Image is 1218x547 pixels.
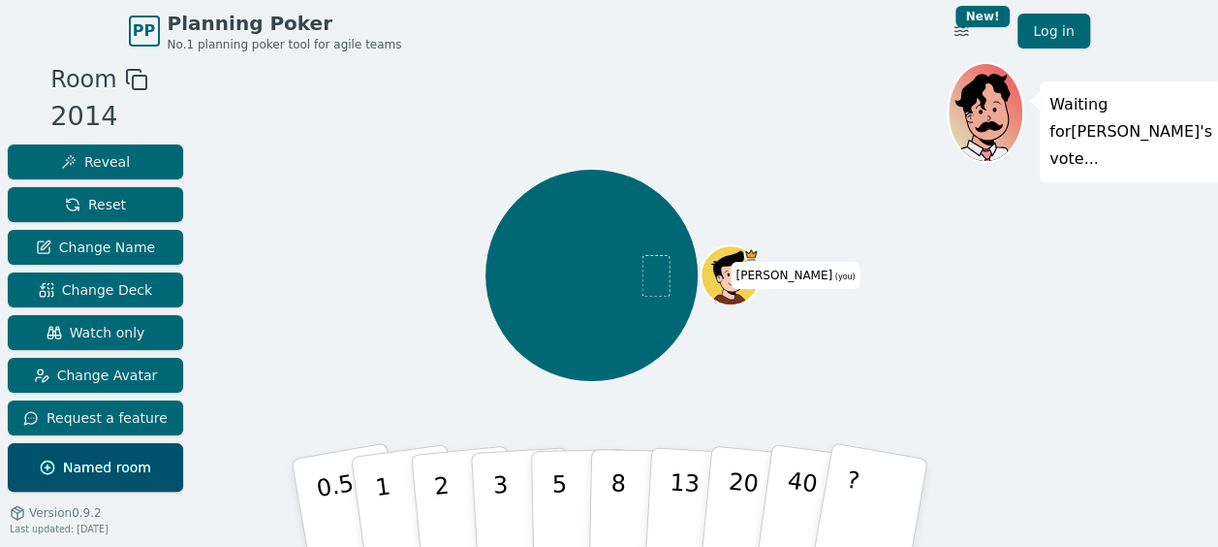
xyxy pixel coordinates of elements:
[34,366,158,385] span: Change Avatar
[731,262,859,289] span: Click to change your name
[743,247,758,262] span: Viney is the host
[168,37,402,52] span: No.1 planning poker tool for agile teams
[47,323,145,342] span: Watch only
[50,97,147,137] div: 2014
[129,10,402,52] a: PPPlanning PokerNo.1 planning poker tool for agile teams
[29,505,102,521] span: Version 0.9.2
[8,358,183,393] button: Change Avatar
[8,315,183,350] button: Watch only
[65,195,126,214] span: Reset
[10,524,109,534] span: Last updated: [DATE]
[1049,91,1212,173] p: Waiting for [PERSON_NAME] 's vote...
[8,187,183,222] button: Reset
[40,458,151,477] span: Named room
[1017,14,1089,48] a: Log in
[23,408,168,428] span: Request a feature
[8,443,183,492] button: Named room
[50,62,116,97] span: Room
[61,152,130,172] span: Reveal
[8,401,183,435] button: Request a feature
[8,273,183,307] button: Change Deck
[832,273,856,281] span: (you)
[8,145,183,179] button: Reveal
[133,19,155,43] span: PP
[36,238,155,257] span: Change Name
[955,6,1011,27] div: New!
[168,10,402,37] span: Planning Poker
[8,230,183,265] button: Change Name
[10,505,102,521] button: Version0.9.2
[703,247,759,304] button: Click to change your avatar
[944,14,979,48] button: New!
[39,280,152,300] span: Change Deck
